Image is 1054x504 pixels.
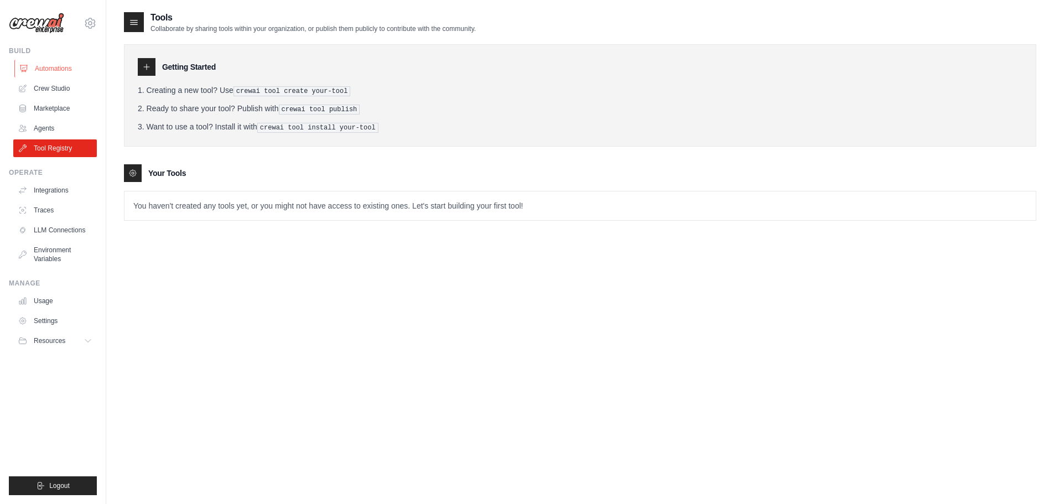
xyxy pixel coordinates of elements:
[138,121,1022,133] li: Want to use a tool? Install it with
[9,46,97,55] div: Build
[138,103,1022,115] li: Ready to share your tool? Publish with
[9,279,97,288] div: Manage
[13,139,97,157] a: Tool Registry
[233,86,351,96] pre: crewai tool create your-tool
[150,24,476,33] p: Collaborate by sharing tools within your organization, or publish them publicly to contribute wit...
[13,181,97,199] a: Integrations
[162,61,216,72] h3: Getting Started
[13,332,97,350] button: Resources
[13,312,97,330] a: Settings
[279,105,360,115] pre: crewai tool publish
[257,123,378,133] pre: crewai tool install your-tool
[124,191,1036,220] p: You haven't created any tools yet, or you might not have access to existing ones. Let's start bui...
[13,221,97,239] a: LLM Connections
[14,60,98,77] a: Automations
[9,476,97,495] button: Logout
[9,13,64,34] img: Logo
[13,100,97,117] a: Marketplace
[13,241,97,268] a: Environment Variables
[34,336,65,345] span: Resources
[13,119,97,137] a: Agents
[150,11,476,24] h2: Tools
[148,168,186,179] h3: Your Tools
[13,80,97,97] a: Crew Studio
[9,168,97,177] div: Operate
[138,85,1022,96] li: Creating a new tool? Use
[13,201,97,219] a: Traces
[13,292,97,310] a: Usage
[49,481,70,490] span: Logout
